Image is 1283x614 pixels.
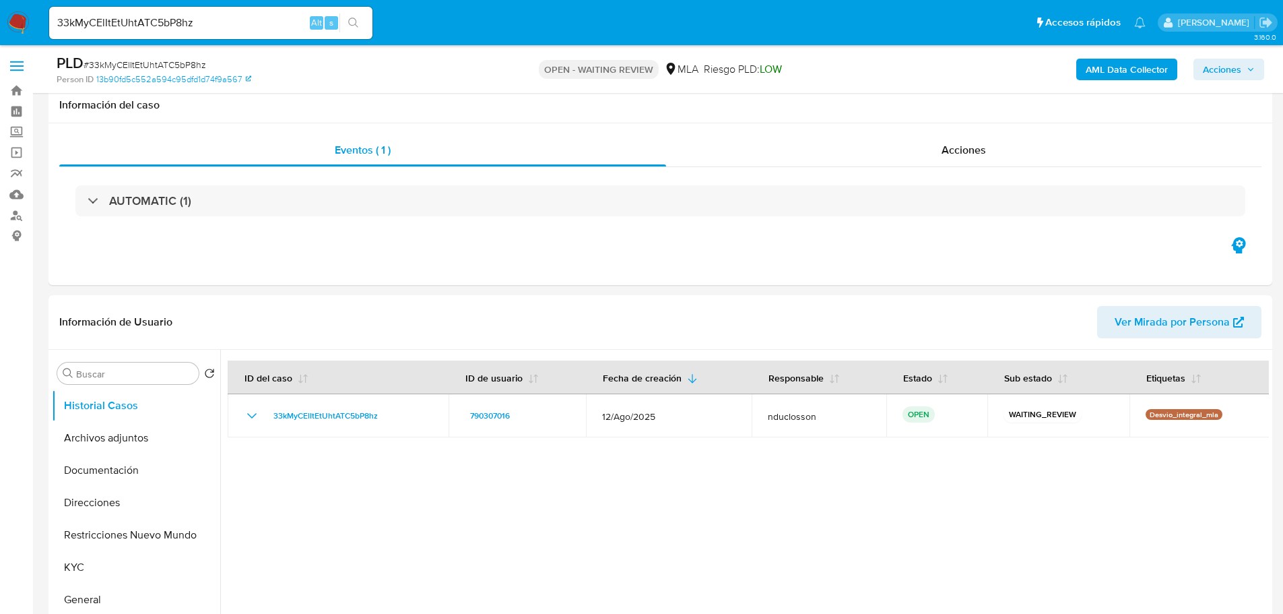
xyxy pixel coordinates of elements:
[329,16,333,29] span: s
[63,368,73,379] button: Buscar
[1115,306,1230,338] span: Ver Mirada por Persona
[75,185,1245,216] div: AUTOMATIC (1)
[311,16,322,29] span: Alt
[942,142,986,158] span: Acciones
[84,58,206,71] span: # 33kMyCElItEtUhtATC5bP8hz
[704,62,782,77] span: Riesgo PLD:
[1097,306,1261,338] button: Ver Mirada por Persona
[1134,17,1146,28] a: Notificaciones
[1259,16,1273,30] a: Salir
[59,315,172,329] h1: Información de Usuario
[760,61,782,77] span: LOW
[1045,16,1121,30] span: Accesos rápidos
[49,14,372,32] input: Buscar usuario o caso...
[339,13,367,32] button: search-icon
[1203,59,1241,80] span: Acciones
[539,60,659,79] p: OPEN - WAITING REVIEW
[1076,59,1177,80] button: AML Data Collector
[96,73,251,86] a: 13b90fd5c552a594c95dfd1d74f9a567
[76,368,193,380] input: Buscar
[52,487,220,519] button: Direcciones
[52,390,220,422] button: Historial Casos
[52,422,220,454] button: Archivos adjuntos
[1193,59,1264,80] button: Acciones
[59,98,1261,112] h1: Información del caso
[335,142,391,158] span: Eventos ( 1 )
[52,551,220,584] button: KYC
[1086,59,1168,80] b: AML Data Collector
[52,454,220,487] button: Documentación
[204,368,215,383] button: Volver al orden por defecto
[109,193,191,208] h3: AUTOMATIC (1)
[57,52,84,73] b: PLD
[664,62,698,77] div: MLA
[1178,16,1254,29] p: nicolas.duclosson@mercadolibre.com
[57,73,94,86] b: Person ID
[52,519,220,551] button: Restricciones Nuevo Mundo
